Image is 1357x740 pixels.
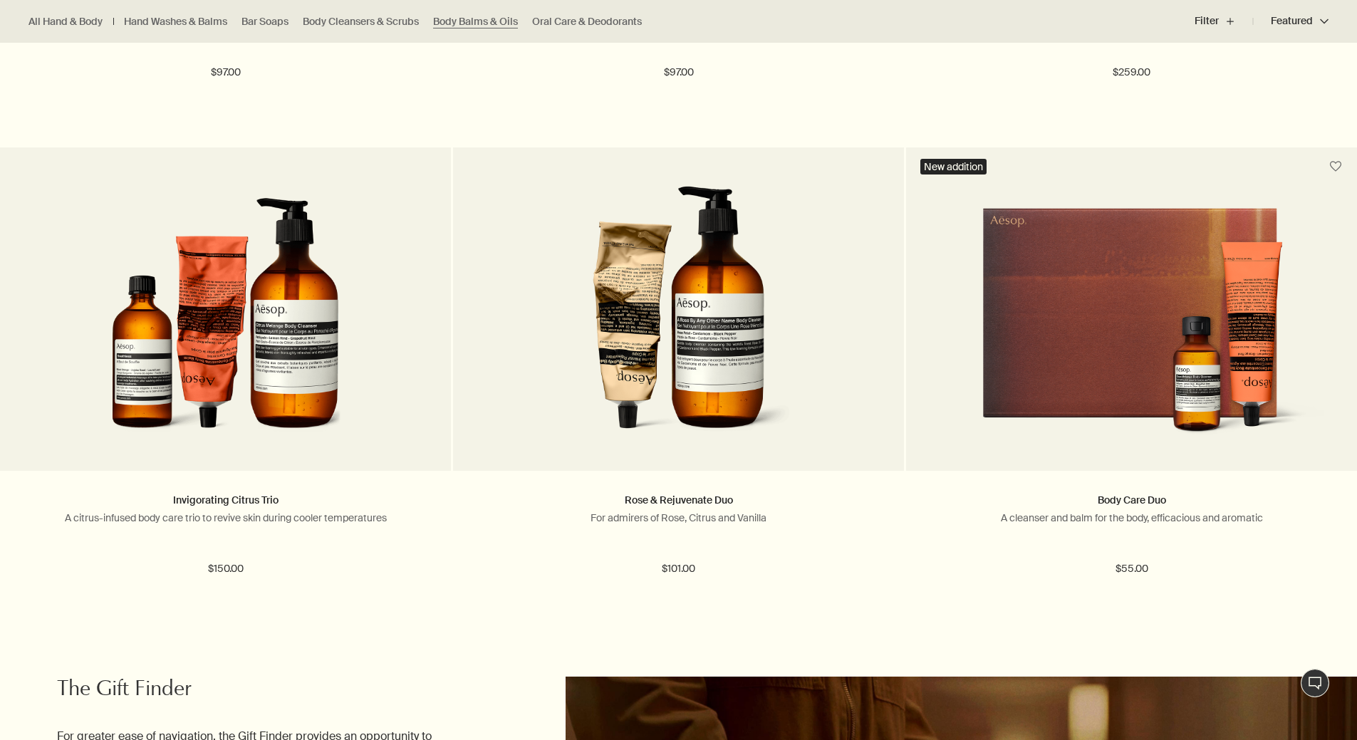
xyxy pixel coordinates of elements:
span: $97.00 [211,64,241,81]
img: A body cleanser and balm alongside a recycled cardboard gift box. [927,202,1336,449]
a: Oral Care & Deodorants [532,15,642,28]
button: Featured [1253,4,1329,38]
span: $97.00 [664,64,694,81]
div: New addition [920,159,987,174]
p: For admirers of Rose, Citrus and Vanilla [474,511,883,524]
a: Rose & Rejuvenate Duo [625,494,733,506]
a: A body cleanser and balm alongside a recycled cardboard gift box. [906,186,1357,471]
span: $55.00 [1116,561,1148,578]
button: Live Assistance [1301,669,1329,697]
p: A cleanser and balm for the body, efficacious and aromatic [927,511,1336,524]
span: $150.00 [208,561,244,578]
button: Save to cabinet [1323,154,1348,179]
img: Citrus cool weather products [110,186,342,449]
a: Body Care Duo [1098,494,1166,506]
a: All Hand & Body [28,15,103,28]
span: $101.00 [662,561,695,578]
a: Body Balms & Oils [433,15,518,28]
a: Invigorating Citrus Trio [173,494,279,506]
p: A citrus-infused body care trio to revive skin during cooler temperatures [21,511,430,524]
a: Body Cleansers & Scrubs [303,15,419,28]
a: Bar Soaps [241,15,288,28]
a: Hand Washes & Balms [124,15,227,28]
span: $259.00 [1113,64,1150,81]
button: Filter [1195,4,1253,38]
h2: The Gift Finder [57,677,452,705]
